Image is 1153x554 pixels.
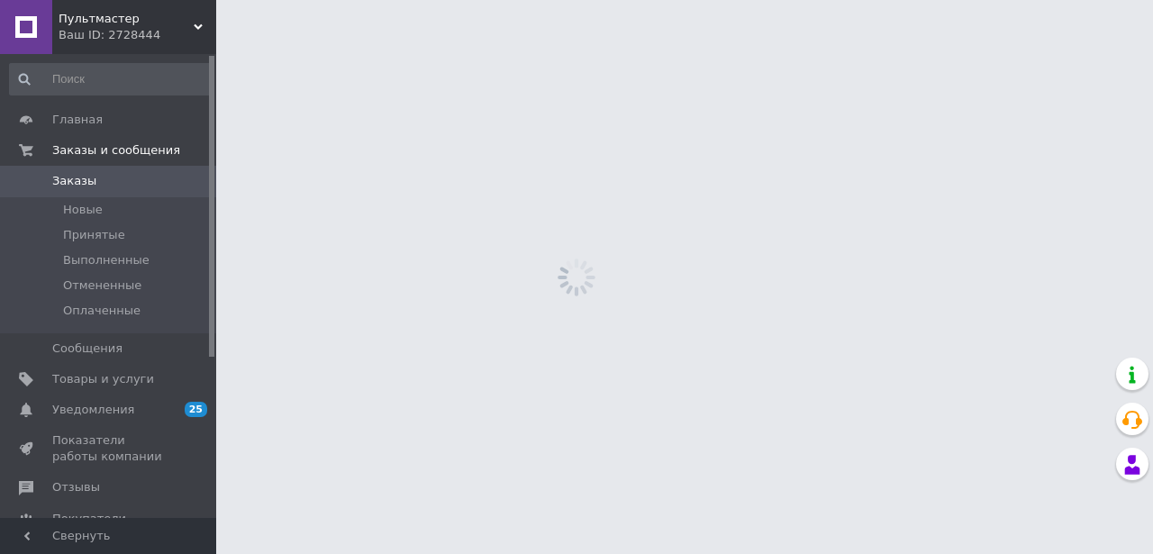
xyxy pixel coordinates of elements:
[52,142,180,159] span: Заказы и сообщения
[59,27,216,43] div: Ваш ID: 2728444
[63,202,103,218] span: Новые
[9,63,213,95] input: Поиск
[52,511,126,527] span: Покупатели
[52,371,154,387] span: Товары и услуги
[63,303,141,319] span: Оплаченные
[63,227,125,243] span: Принятые
[63,252,150,268] span: Выполненные
[52,173,96,189] span: Заказы
[52,112,103,128] span: Главная
[52,432,167,465] span: Показатели работы компании
[52,479,100,495] span: Отзывы
[52,402,134,418] span: Уведомления
[63,277,141,294] span: Отмененные
[185,402,207,417] span: 25
[59,11,194,27] span: Пультмастер
[52,341,123,357] span: Сообщения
